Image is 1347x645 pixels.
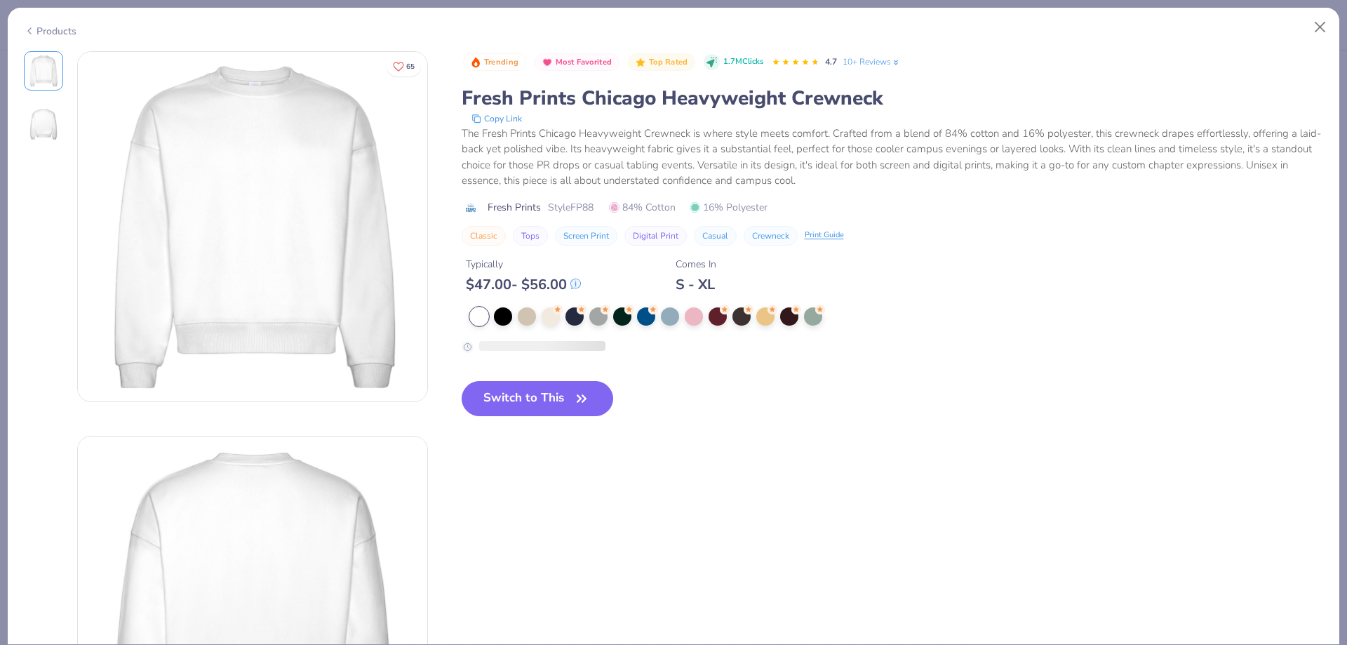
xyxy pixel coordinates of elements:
[628,53,695,72] button: Badge Button
[470,57,481,68] img: Trending sort
[462,202,481,213] img: brand logo
[843,55,901,68] a: 10+ Reviews
[488,200,541,215] span: Fresh Prints
[484,58,518,66] span: Trending
[387,56,421,77] button: Like
[27,54,60,88] img: Front
[27,107,60,141] img: Back
[462,85,1324,112] div: Fresh Prints Chicago Heavyweight Crewneck
[78,52,427,401] img: Front
[466,276,581,293] div: $ 47.00 - $ 56.00
[649,58,688,66] span: Top Rated
[805,230,844,241] div: Print Guide
[462,126,1324,189] div: The Fresh Prints Chicago Heavyweight Crewneck is where style meets comfort. Crafted from a blend ...
[555,226,617,246] button: Screen Print
[24,24,76,39] div: Products
[542,57,553,68] img: Most Favorited sort
[548,200,594,215] span: Style FP88
[676,276,716,293] div: S - XL
[462,381,614,416] button: Switch to This
[535,53,619,72] button: Badge Button
[513,226,548,246] button: Tops
[462,226,506,246] button: Classic
[635,57,646,68] img: Top Rated sort
[744,226,798,246] button: Crewneck
[690,200,768,215] span: 16% Polyester
[463,53,526,72] button: Badge Button
[624,226,687,246] button: Digital Print
[825,56,837,67] span: 4.7
[466,257,581,272] div: Typically
[609,200,676,215] span: 84% Cotton
[556,58,612,66] span: Most Favorited
[723,56,763,68] span: 1.7M Clicks
[694,226,737,246] button: Casual
[406,63,415,70] span: 65
[772,51,819,74] div: 4.7 Stars
[467,112,526,126] button: copy to clipboard
[1307,14,1334,41] button: Close
[676,257,716,272] div: Comes In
